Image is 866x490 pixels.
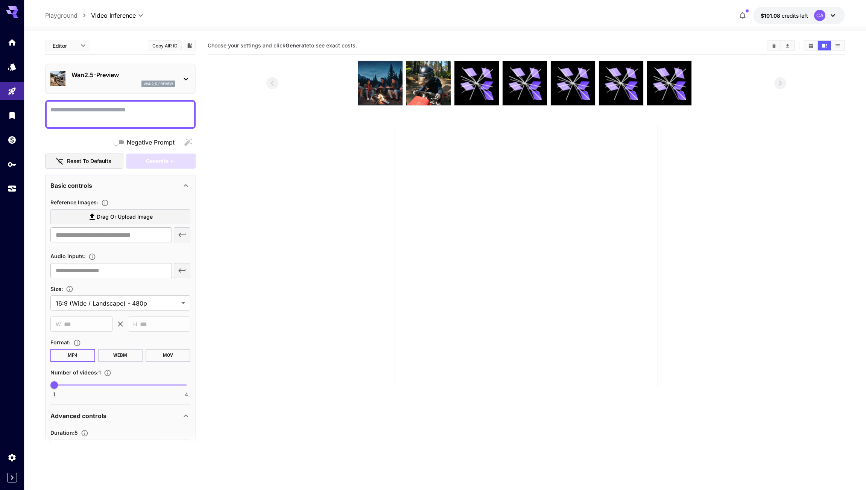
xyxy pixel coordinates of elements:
nav: breadcrumb [45,11,91,20]
div: Wallet [8,135,17,145]
label: Drag or upload image [50,209,190,225]
div: Wan2.5-Previewwan2_5_preview [50,67,190,90]
button: Expand sidebar [7,473,17,482]
button: Specify how many videos to generate in a single request. Each video generation will be charged se... [101,369,114,377]
span: Audio inputs : [50,253,85,259]
span: Reference Images : [50,199,98,205]
span: Format : [50,339,70,345]
span: H [133,320,137,329]
span: credits left [782,12,808,19]
b: Generate [286,42,309,49]
button: Download All [781,41,794,50]
button: Add to library [186,41,193,50]
div: Show media in grid viewShow media in video viewShow media in list view [804,40,845,51]
span: Choose your settings and click to see exact costs. [208,42,357,49]
img: D4uBMgAAAABJRU5ErkJggg== [406,61,451,105]
span: $101.08 [761,12,782,19]
div: Basic controls [50,177,190,195]
button: Reset to defaults [45,154,123,169]
a: Playground [45,11,77,20]
div: Playground [8,87,17,96]
img: eUkAy15vHE73vIVqlWd0YAvdSgA3bixO2CTbPofWJ+dw369dBg+7OwamuJn0Z3yTvwFxwX5xRljongAAAABJRU5ErkJggg== [358,61,403,105]
div: Please add a prompt with at least 3 characters [126,154,196,169]
span: 1 [53,391,55,398]
button: Choose the file format for the output video. [70,339,84,347]
p: Wan2.5-Preview [71,70,175,79]
button: $101.08499CA [753,7,845,24]
div: Usage [8,184,17,193]
span: Number of videos : 1 [50,369,101,376]
div: Clear AllDownload All [767,40,795,51]
button: MOV [146,349,190,362]
button: Show media in list view [831,41,844,50]
span: Editor [53,42,76,50]
button: Show media in video view [818,41,831,50]
div: Models [8,62,17,72]
span: 4 [185,391,188,398]
span: Video Inference [91,11,136,20]
span: 16:9 (Wide / Landscape) - 480p [56,299,178,308]
span: Drag or upload image [97,212,153,222]
div: $101.08499 [761,12,808,20]
button: Set the number of duration [78,429,91,437]
button: Adjust the dimensions of the generated image by specifying its width and height in pixels, or sel... [63,285,76,293]
span: Negative Prompt [127,138,175,147]
div: CA [814,10,825,21]
div: Advanced controls [50,407,190,425]
button: Upload an audio file. Supported formats: .mp3, .wav, .flac, .aac, .ogg, .m4a, .wma [85,253,99,260]
span: W [56,320,61,329]
span: Duration : 5 [50,429,78,436]
div: API Keys [8,160,17,169]
div: Library [8,111,17,120]
button: Show media in grid view [804,41,817,50]
span: Size : [50,286,63,292]
div: Settings [8,453,17,462]
button: Clear All [767,41,781,50]
p: Advanced controls [50,411,106,420]
div: Home [8,38,17,47]
button: WEBM [98,349,143,362]
button: Copy AIR ID [148,40,182,51]
p: wan2_5_preview [144,81,173,87]
button: Upload a reference image to guide the result. Supported formats: MP4, WEBM and MOV. [98,199,112,207]
p: Basic controls [50,181,92,190]
button: MP4 [50,349,95,362]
